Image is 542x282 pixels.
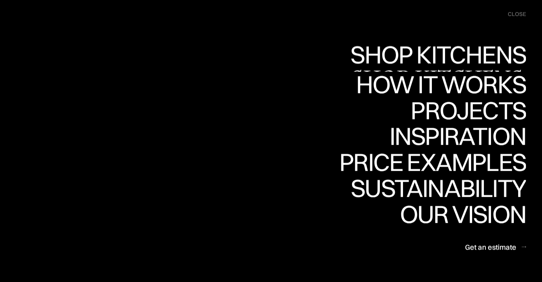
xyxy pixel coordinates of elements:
a: ProjectsProjects [411,98,526,124]
a: Get an estimate [465,238,526,256]
div: Sustainability [345,200,526,225]
div: Shop Kitchens [347,67,526,92]
div: Sustainability [345,175,526,200]
a: InspirationInspiration [380,124,526,150]
div: Inspiration [380,124,526,149]
div: Price examples [339,150,526,175]
div: close [508,10,526,18]
a: Price examplesPrice examples [339,150,526,176]
div: Our vision [394,201,526,226]
div: Price examples [339,175,526,200]
div: Get an estimate [465,242,516,252]
div: Projects [411,98,526,123]
a: SustainabilitySustainability [345,175,526,201]
a: Our visionOur vision [394,201,526,227]
a: Shop KitchensShop Kitchens [347,46,526,72]
div: Shop Kitchens [347,42,526,67]
div: Projects [411,123,526,148]
a: How it worksHow it works [354,72,526,98]
div: Inspiration [380,149,526,174]
div: How it works [354,97,526,122]
div: How it works [354,72,526,97]
div: menu [501,7,526,21]
div: Our vision [394,226,526,251]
